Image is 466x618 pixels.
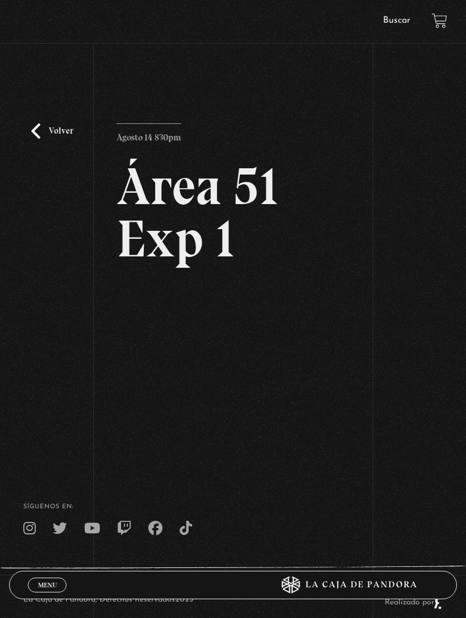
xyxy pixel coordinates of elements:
a: Volver [31,123,73,139]
p: Agosto 14 830pm [116,123,181,146]
span: Cerrar [34,591,61,599]
h2: Área 51 Exp 1 [116,160,349,265]
span: Menu [38,582,57,588]
p: La Caja de Pandora, Derechos Reservados 2025 [23,592,193,609]
a: View your shopping cart [432,13,447,28]
a: Realizado por [385,598,443,607]
h4: SÍguenos en: [23,504,443,510]
a: Buscar [383,16,410,25]
iframe: Dailymotion video player – PROGRAMA - AREA 51 - 14 DE AGOSTO [116,282,349,413]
